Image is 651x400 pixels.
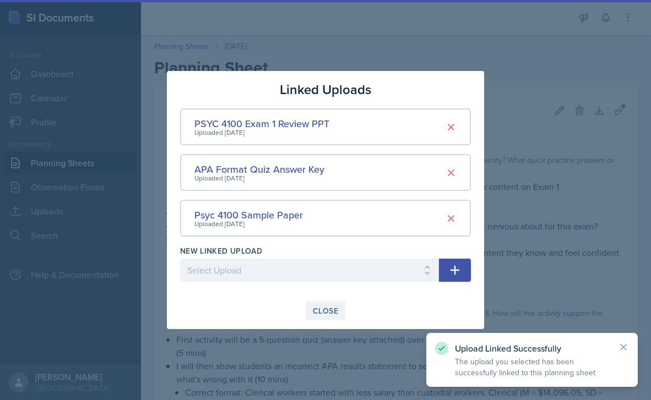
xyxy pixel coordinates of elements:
div: PSYC 4100 Exam 1 Review PPT [194,116,329,131]
div: Close [313,306,338,315]
p: Upload Linked Successfully [455,343,609,354]
h3: Linked Uploads [280,80,371,100]
div: Uploaded [DATE] [194,173,324,183]
div: Uploaded [DATE] [194,128,329,138]
button: Close [306,302,345,320]
label: New Linked Upload [180,245,262,256]
div: Uploaded [DATE] [194,219,303,229]
div: Psyc 4100 Sample Paper [194,207,303,222]
p: The upload you selected has been successfully linked to this planning sheet [455,356,609,378]
div: APA Format Quiz Answer Key [194,162,324,177]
